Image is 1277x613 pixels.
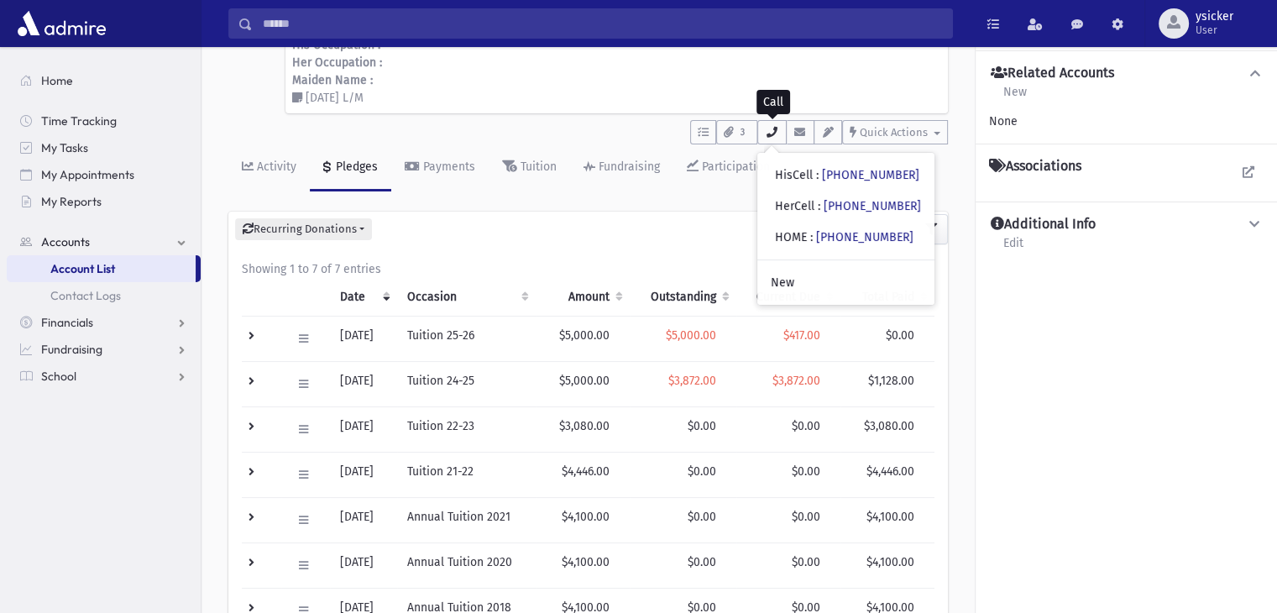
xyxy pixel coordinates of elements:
[1196,10,1233,24] span: ysicker
[7,363,201,390] a: School
[41,315,93,330] span: Financials
[989,113,1264,130] div: None
[775,166,919,184] div: HisCell
[536,316,630,361] td: $5,000.00
[868,374,914,388] span: $1,128.00
[783,328,820,343] span: $417.00
[330,316,397,361] td: [DATE]
[756,90,790,114] div: Call
[50,288,121,303] span: Contact Logs
[397,361,536,406] td: Tuition 24-25
[330,406,397,452] td: [DATE]
[7,107,201,134] a: Time Tracking
[989,216,1264,233] button: Additional Info
[991,65,1114,82] h4: Related Accounts
[330,361,397,406] td: [DATE]
[775,197,921,215] div: HerCell
[668,374,716,388] span: $3,872.00
[536,452,630,497] td: $4,446.00
[41,342,102,357] span: Fundraising
[50,261,115,276] span: Account List
[630,278,735,317] th: Outstanding: activate to sort column ascending
[822,168,919,182] a: [PHONE_NUMBER]
[775,228,913,246] div: HOME
[735,125,750,140] span: 3
[816,168,819,182] span: :
[666,328,716,343] span: $5,000.00
[397,316,536,361] td: Tuition 25-26
[332,160,378,174] div: Pledges
[536,361,630,406] td: $5,000.00
[772,374,820,388] span: $3,872.00
[397,497,536,542] td: Annual Tuition 2021
[688,464,716,479] span: $0.00
[536,497,630,542] td: $4,100.00
[673,144,783,191] a: Participation
[7,336,201,363] a: Fundraising
[7,282,201,309] a: Contact Logs
[41,194,102,209] span: My Reports
[536,278,630,317] th: Amount: activate to sort column ascending
[866,510,914,524] span: $4,100.00
[397,406,536,452] td: Tuition 22-23
[41,113,117,128] span: Time Tracking
[792,419,820,433] span: $0.00
[1196,24,1233,37] span: User
[397,542,536,588] td: Annual Tuition 2020
[292,73,373,87] strong: Maiden Name :
[792,555,820,569] span: $0.00
[330,278,397,317] th: Date: activate to sort column ascending
[736,278,840,317] th: Current Due: activate to sort column ascending
[7,188,201,215] a: My Reports
[41,140,88,155] span: My Tasks
[1002,82,1028,113] a: New
[866,555,914,569] span: $4,100.00
[886,328,914,343] span: $0.00
[310,144,391,191] a: Pledges
[1002,233,1024,264] a: Edit
[688,510,716,524] span: $0.00
[866,464,914,479] span: $4,446.00
[842,120,948,144] button: Quick Actions
[228,144,310,191] a: Activity
[235,218,372,240] button: Recurring Donations
[420,160,475,174] div: Payments
[989,65,1264,82] button: Related Accounts
[716,120,757,144] button: 3
[7,228,201,255] a: Accounts
[816,230,913,244] a: [PHONE_NUMBER]
[824,199,921,213] a: [PHONE_NUMBER]
[991,216,1096,233] h4: Additional Info
[330,452,397,497] td: [DATE]
[536,406,630,452] td: $3,080.00
[688,555,716,569] span: $0.00
[292,55,382,70] strong: Her Occupation :
[7,67,201,94] a: Home
[810,230,813,244] span: :
[757,267,934,298] a: New
[41,73,73,88] span: Home
[489,144,570,191] a: Tuition
[242,260,934,278] div: Showing 1 to 7 of 7 entries
[41,369,76,384] span: School
[397,278,536,317] th: Occasion : activate to sort column ascending
[699,160,770,174] div: Participation
[517,160,557,174] div: Tuition
[792,510,820,524] span: $0.00
[570,144,673,191] a: Fundraising
[330,542,397,588] td: [DATE]
[7,161,201,188] a: My Appointments
[41,234,90,249] span: Accounts
[7,134,201,161] a: My Tasks
[7,309,201,336] a: Financials
[330,497,397,542] td: [DATE]
[688,419,716,433] span: $0.00
[818,199,820,213] span: :
[792,464,820,479] span: $0.00
[989,158,1081,175] h4: Associations
[13,7,110,40] img: AdmirePro
[595,160,660,174] div: Fundraising
[864,419,914,433] span: $3,080.00
[254,160,296,174] div: Activity
[536,542,630,588] td: $4,100.00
